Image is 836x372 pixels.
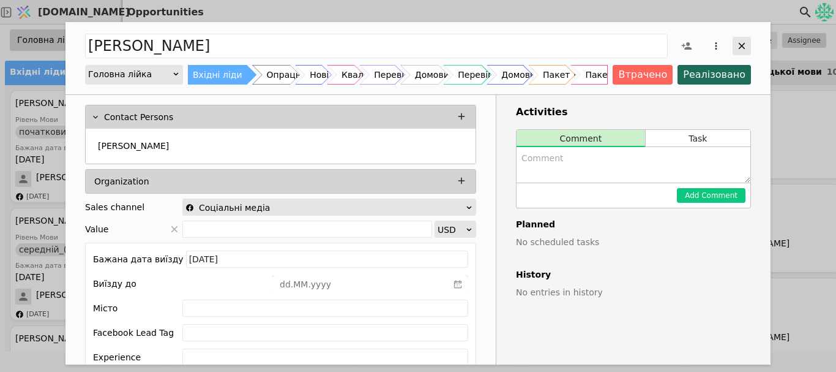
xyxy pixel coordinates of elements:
h3: Activities [516,105,751,120]
p: Contact Persons [104,111,173,124]
button: Реалізовано [677,65,751,85]
div: USD [438,221,465,238]
div: Головна лійка [88,66,172,83]
div: Місто [93,300,118,317]
div: Виїзду до [93,275,136,292]
div: Перевірка німецької мови [374,65,491,85]
div: Домовитись про анкетування [415,65,550,85]
div: Пакет документів отримано [585,65,712,85]
div: Кваліфікація [341,65,399,85]
button: Add Comment [677,188,745,203]
div: Facebook Lead Tag [93,324,174,341]
h4: History [516,268,751,281]
div: Перевірка заповнення анкети [458,65,594,85]
img: facebook.svg [185,203,194,212]
button: Task [646,130,750,147]
div: Бажана дата виїзду [93,251,184,268]
button: Втрачено [613,65,673,85]
div: Sales channel [85,199,144,216]
h4: Planned [516,218,751,231]
input: dd.MM.yyyy [273,276,448,293]
span: Соціальні медіа [199,199,270,216]
div: Вхідні ліди [193,65,242,85]
div: Add Opportunity [65,22,771,365]
span: Value [85,221,108,238]
div: Домовитись про співбесіду [501,65,624,85]
div: Опрацьовано-[PERSON_NAME] [267,65,401,85]
svg: calender simple [453,280,462,289]
div: Нові заявки [310,65,362,85]
button: Comment [517,130,645,147]
div: Пакет документів надіслано [543,65,672,85]
p: No scheduled tasks [516,236,751,249]
div: Experience [93,349,141,366]
p: Organization [94,175,149,188]
p: [PERSON_NAME] [98,140,169,153]
p: No entries in history [516,286,751,299]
